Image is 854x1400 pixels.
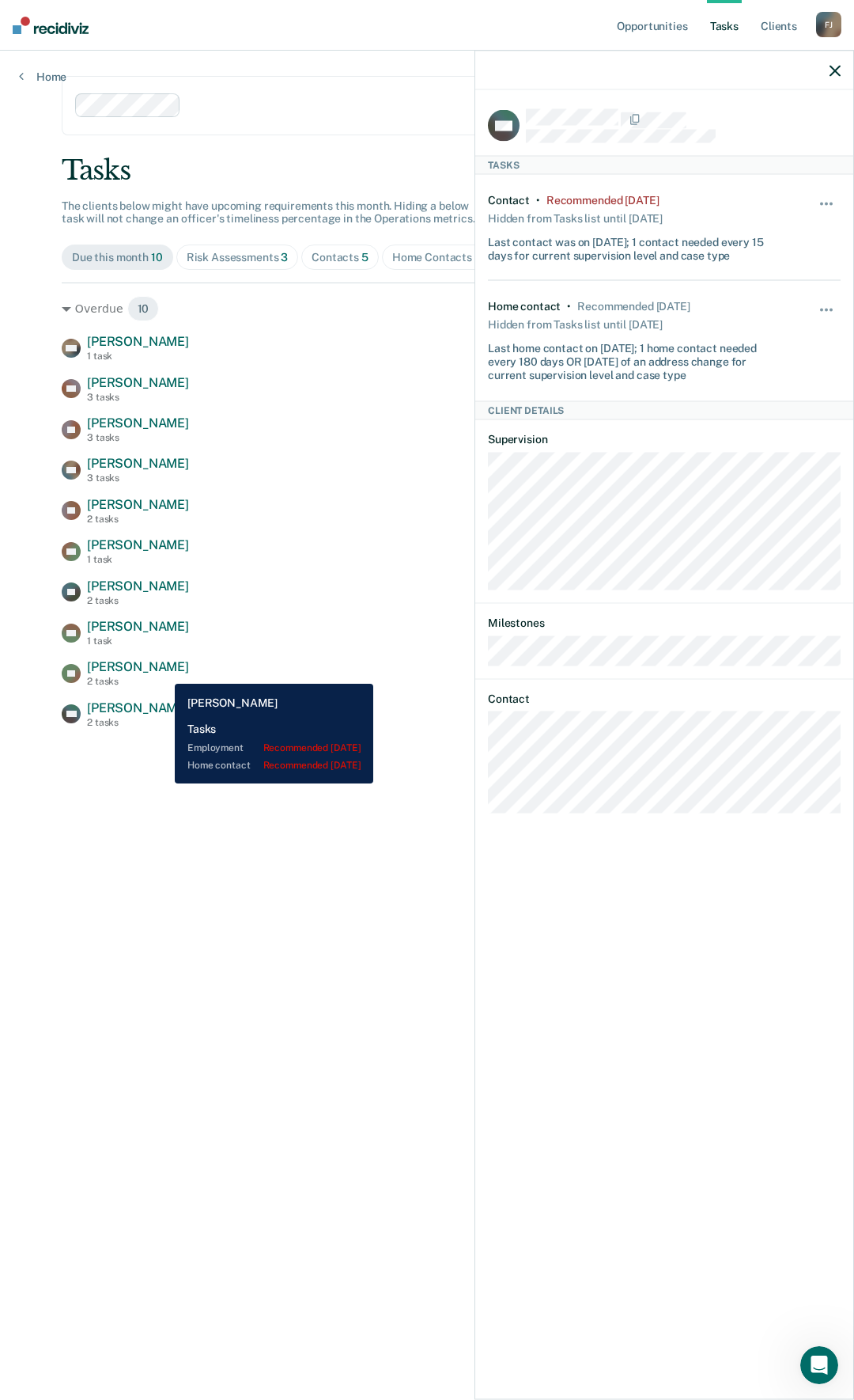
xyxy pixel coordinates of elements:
div: 2 tasks [87,676,189,687]
span: The clients below might have upcoming requirements this month. Hiding a below task will not chang... [62,199,475,226]
div: Tasks [475,155,853,174]
span: 10 [127,296,160,321]
div: Overdue [62,296,792,321]
div: Contact [488,194,530,207]
div: Last contact was on [DATE]; 1 contact needed every 15 days for current supervision level and case... [488,229,782,262]
span: 5 [361,251,368,264]
a: Home [19,70,66,84]
dt: Contact [488,692,841,705]
div: Home contact [488,300,561,313]
div: Client Details [475,400,853,419]
div: Tasks [62,154,792,187]
div: • [536,194,540,207]
div: Contacts [312,251,368,264]
span: 10 [151,251,163,264]
div: Last home contact on [DATE]; 1 home contact needed every 180 days OR [DATE] of an address change ... [488,336,782,381]
div: 3 tasks [87,472,189,484]
div: Risk Assessments [187,251,289,264]
span: [PERSON_NAME] [87,497,189,512]
div: • [567,300,571,313]
span: 3 [281,251,288,264]
div: Hidden from Tasks list until [DATE] [488,207,663,229]
span: [PERSON_NAME] [87,456,189,471]
div: 1 task [87,554,189,565]
span: [PERSON_NAME] [87,375,189,390]
span: [PERSON_NAME] [87,579,189,594]
div: Home Contacts [392,251,482,264]
dt: Milestones [488,617,841,630]
div: 2 tasks [87,717,189,728]
div: 2 tasks [87,595,189,606]
span: [PERSON_NAME] [87,700,189,715]
div: 3 tasks [87,432,189,443]
div: 3 tasks [87,392,189,403]
dt: Supervision [488,433,841,446]
iframe: Intercom live chat [800,1346,838,1384]
div: Recommended today [577,300,690,313]
span: [PERSON_NAME] [87,334,189,349]
span: [PERSON_NAME] [87,415,189,431]
div: 1 task [87,636,189,647]
div: Recommended 2 months ago [546,194,659,207]
div: Hidden from Tasks list until [DATE] [488,313,663,336]
div: Due this month [72,251,163,264]
span: [PERSON_NAME] [87,537,189,552]
img: Recidiviz [13,17,89,34]
div: 2 tasks [87,514,189,525]
span: [PERSON_NAME] [87,659,189,674]
div: 1 task [87,351,189,362]
div: F J [816,12,841,37]
span: [PERSON_NAME] [87,619,189,634]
